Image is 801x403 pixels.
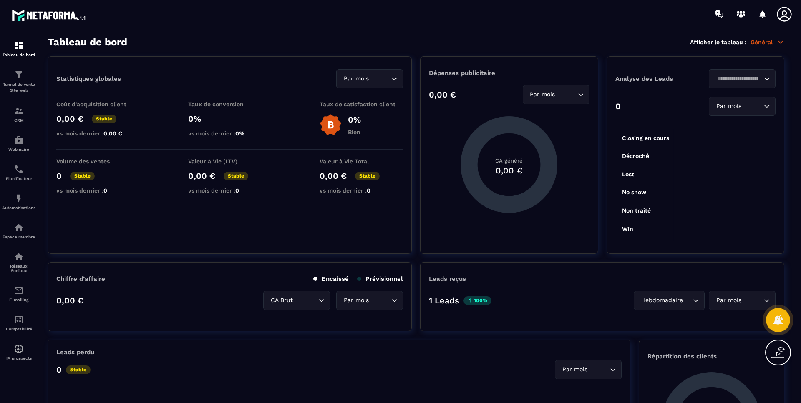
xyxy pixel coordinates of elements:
[14,106,24,116] img: formation
[560,365,589,374] span: Par mois
[320,171,347,181] p: 0,00 €
[709,97,776,116] div: Search for option
[342,74,370,83] span: Par mois
[56,275,105,283] p: Chiffre d’affaire
[348,115,361,125] p: 0%
[14,135,24,145] img: automations
[14,344,24,354] img: automations
[14,193,24,203] img: automations
[639,296,685,305] span: Hebdomadaire
[56,348,94,356] p: Leads perdu
[622,153,649,159] tspan: Décroché
[429,90,456,100] p: 0,00 €
[2,53,35,57] p: Tableau de bord
[14,70,24,80] img: formation
[709,69,776,88] div: Search for option
[589,365,608,374] input: Search for option
[14,164,24,174] img: scheduler
[56,101,140,108] p: Coût d'acquisition client
[367,187,370,194] span: 0
[2,245,35,279] a: social-networksocial-networkRéseaux Sociaux
[235,187,239,194] span: 0
[70,172,95,180] p: Stable
[56,171,62,181] p: 0
[690,39,746,45] p: Afficher le tableau :
[622,171,634,178] tspan: Lost
[14,315,24,325] img: accountant
[634,291,705,310] div: Search for option
[320,101,403,108] p: Taux de satisfaction client
[348,129,361,135] p: Bien
[224,172,248,180] p: Stable
[2,147,35,152] p: Webinaire
[48,36,127,48] h3: Tableau de bord
[714,102,743,111] span: Par mois
[2,82,35,93] p: Tunnel de vente Site web
[295,296,316,305] input: Search for option
[56,114,83,124] p: 0,00 €
[429,69,589,77] p: Dépenses publicitaire
[56,130,140,137] p: vs mois dernier :
[56,365,62,375] p: 0
[2,158,35,187] a: schedulerschedulerPlanificateur
[2,216,35,245] a: automationsautomationsEspace membre
[12,8,87,23] img: logo
[370,74,389,83] input: Search for option
[2,356,35,360] p: IA prospects
[14,252,24,262] img: social-network
[320,158,403,165] p: Valeur à Vie Total
[615,101,621,111] p: 0
[56,295,83,305] p: 0,00 €
[622,207,651,214] tspan: Non traité
[336,291,403,310] div: Search for option
[714,74,762,83] input: Search for option
[685,296,691,305] input: Search for option
[235,130,244,137] span: 0%
[429,295,459,305] p: 1 Leads
[463,296,491,305] p: 100%
[320,114,342,136] img: b-badge-o.b3b20ee6.svg
[357,275,403,283] p: Prévisionnel
[14,223,24,233] img: automations
[2,298,35,302] p: E-mailing
[555,360,622,379] div: Search for option
[2,34,35,63] a: formationformationTableau de bord
[342,296,370,305] span: Par mois
[2,187,35,216] a: automationsautomationsAutomatisations
[355,172,380,180] p: Stable
[528,90,557,99] span: Par mois
[313,275,349,283] p: Encaissé
[523,85,589,104] div: Search for option
[622,189,647,195] tspan: No show
[14,40,24,50] img: formation
[615,75,695,83] p: Analyse des Leads
[2,235,35,239] p: Espace membre
[2,279,35,308] a: emailemailE-mailing
[709,291,776,310] div: Search for option
[429,275,466,283] p: Leads reçus
[92,115,116,123] p: Stable
[188,114,272,124] p: 0%
[103,130,122,137] span: 0,00 €
[647,353,776,360] p: Répartition des clients
[2,327,35,331] p: Comptabilité
[320,187,403,194] p: vs mois dernier :
[56,187,140,194] p: vs mois dernier :
[188,101,272,108] p: Taux de conversion
[263,291,330,310] div: Search for option
[622,135,669,142] tspan: Closing en cours
[743,296,762,305] input: Search for option
[56,75,121,83] p: Statistiques globales
[751,38,784,46] p: Général
[622,225,633,232] tspan: Win
[2,264,35,273] p: Réseaux Sociaux
[2,308,35,338] a: accountantaccountantComptabilité
[2,63,35,100] a: formationformationTunnel de vente Site web
[188,171,215,181] p: 0,00 €
[66,365,91,374] p: Stable
[14,285,24,295] img: email
[2,118,35,123] p: CRM
[269,296,295,305] span: CA Brut
[188,187,272,194] p: vs mois dernier :
[188,130,272,137] p: vs mois dernier :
